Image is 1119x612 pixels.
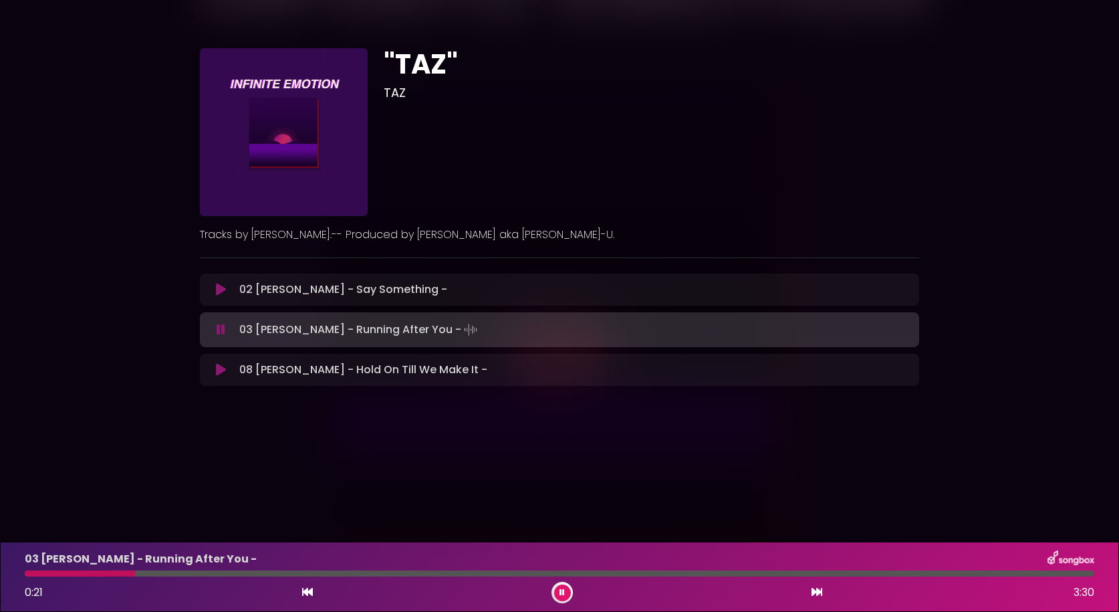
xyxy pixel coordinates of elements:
h3: TAZ [384,86,919,100]
p: 03 [PERSON_NAME] - Running After You - [239,320,480,339]
img: IcwQz5fkR8S13jmypdGW [200,48,368,216]
p: 02 [PERSON_NAME] - Say Something - [239,282,447,298]
img: waveform4.gif [461,320,480,339]
h1: "TAZ" [384,48,919,80]
p: Tracks by [PERSON_NAME].-- Produced by [PERSON_NAME] aka [PERSON_NAME]-U. [200,227,919,243]
p: 08 [PERSON_NAME] - Hold On Till We Make It - [239,362,487,378]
